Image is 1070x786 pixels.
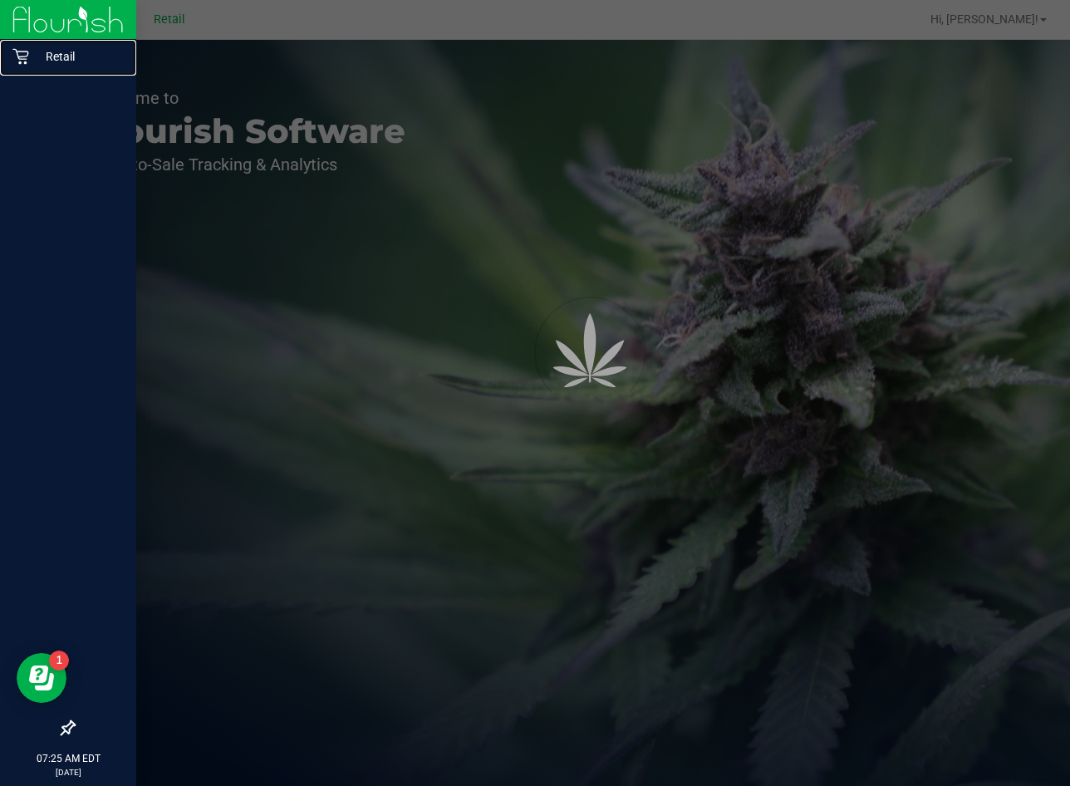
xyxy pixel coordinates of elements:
[7,751,129,766] p: 07:25 AM EDT
[17,653,66,703] iframe: Resource center
[7,766,129,779] p: [DATE]
[29,47,129,66] p: Retail
[12,48,29,65] inline-svg: Retail
[49,651,69,671] iframe: Resource center unread badge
